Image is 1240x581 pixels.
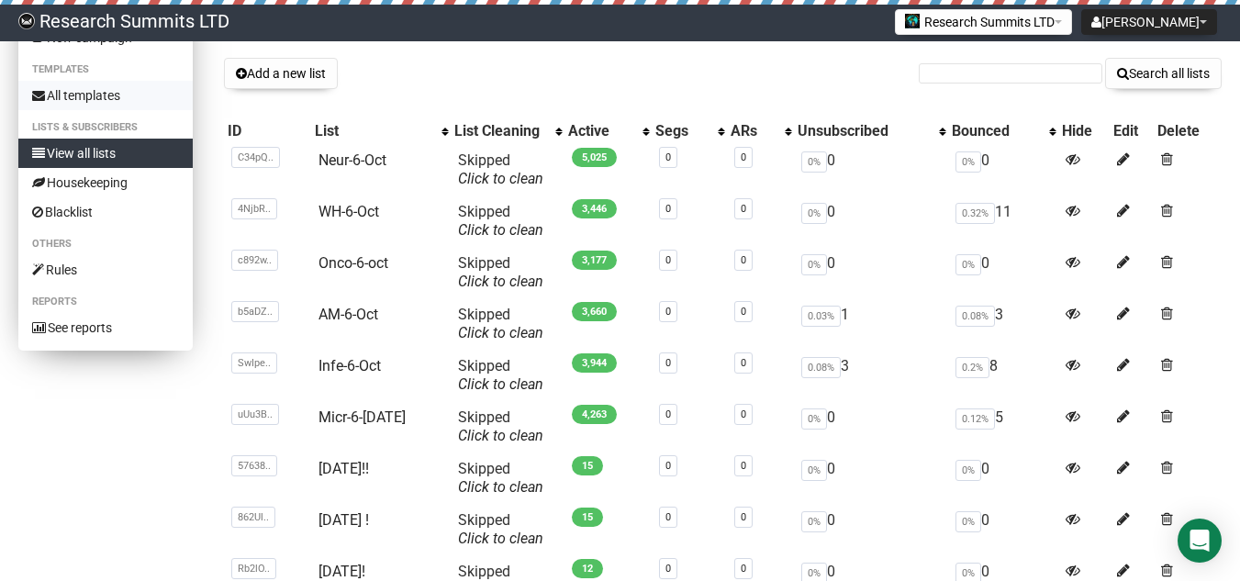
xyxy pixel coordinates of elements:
div: Unsubscribed [798,122,931,140]
a: Click to clean [458,324,543,341]
span: 0.2% [955,357,989,378]
td: 0 [794,196,949,247]
td: 0 [948,247,1057,298]
div: ID [228,122,307,140]
a: 0 [665,511,671,523]
td: 0 [794,504,949,555]
a: 0 [665,254,671,266]
td: 8 [948,350,1057,401]
span: 0% [955,254,981,275]
a: Click to clean [458,530,543,547]
span: 4,263 [572,405,617,424]
span: 57638.. [231,455,277,476]
div: Open Intercom Messenger [1178,519,1222,563]
span: 0% [955,151,981,173]
span: 12 [572,559,603,578]
a: 0 [665,203,671,215]
span: uUu3B.. [231,404,279,425]
a: 0 [665,408,671,420]
li: Lists & subscribers [18,117,193,139]
span: Skipped [458,357,543,393]
a: 0 [665,306,671,318]
span: 3,446 [572,199,617,218]
img: bccbfd5974049ef095ce3c15df0eef5a [18,13,35,29]
td: 3 [794,350,949,401]
th: List Cleaning: No sort applied, activate to apply an ascending sort [451,118,564,144]
span: 0% [801,203,827,224]
li: Templates [18,59,193,81]
span: c892w.. [231,250,278,271]
a: Click to clean [458,170,543,187]
th: Edit: No sort applied, sorting is disabled [1110,118,1154,144]
th: Unsubscribed: No sort applied, activate to apply an ascending sort [794,118,949,144]
span: b5aDZ.. [231,301,279,322]
span: 0.08% [801,357,841,378]
div: Active [568,122,633,140]
div: Hide [1062,122,1106,140]
td: 11 [948,196,1057,247]
td: 3 [948,298,1057,350]
a: Housekeeping [18,168,193,197]
span: Skipped [458,511,543,547]
span: Skipped [458,254,543,290]
a: 0 [741,306,746,318]
button: Search all lists [1105,58,1222,89]
a: All templates [18,81,193,110]
span: 0.03% [801,306,841,327]
span: 0% [801,151,827,173]
td: 0 [794,247,949,298]
span: 3,660 [572,302,617,321]
a: 0 [741,511,746,523]
a: Neur-6-Oct [318,151,386,169]
a: Click to clean [458,478,543,496]
td: 0 [794,453,949,504]
div: Segs [655,122,709,140]
td: 0 [948,453,1057,504]
div: ARs [731,122,776,140]
a: Onco-6-oct [318,254,388,272]
span: 15 [572,508,603,527]
div: Bounced [952,122,1039,140]
th: ID: No sort applied, sorting is disabled [224,118,311,144]
img: 2.jpg [905,14,920,28]
span: 0% [801,511,827,532]
a: 0 [665,357,671,369]
span: 0.32% [955,203,995,224]
span: 0.12% [955,408,995,430]
a: 0 [741,460,746,472]
span: 15 [572,456,603,475]
td: 0 [794,144,949,196]
a: Infe-6-Oct [318,357,381,374]
th: Bounced: No sort applied, activate to apply an ascending sort [948,118,1057,144]
th: ARs: No sort applied, activate to apply an ascending sort [727,118,794,144]
a: 0 [741,151,746,163]
span: Skipped [458,460,543,496]
a: 0 [665,460,671,472]
a: 0 [741,408,746,420]
li: Others [18,233,193,255]
span: 0% [801,408,827,430]
a: [DATE]!! [318,460,369,477]
th: Segs: No sort applied, activate to apply an ascending sort [652,118,727,144]
td: 0 [794,401,949,453]
th: Delete: No sort applied, sorting is disabled [1154,118,1222,144]
span: 0.08% [955,306,995,327]
td: 1 [794,298,949,350]
span: 4NjbR.. [231,198,277,219]
td: 5 [948,401,1057,453]
a: 0 [741,357,746,369]
button: Research Summits LTD [895,9,1072,35]
span: C34pQ.. [231,147,280,168]
a: 0 [665,563,671,575]
a: Micr-6-[DATE] [318,408,406,426]
span: Skipped [458,151,543,187]
a: Click to clean [458,221,543,239]
td: 0 [948,504,1057,555]
a: View all lists [18,139,193,168]
button: Add a new list [224,58,338,89]
span: Skipped [458,408,543,444]
a: Blacklist [18,197,193,227]
span: 0% [801,254,827,275]
div: Delete [1157,122,1218,140]
span: 3,177 [572,251,617,270]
